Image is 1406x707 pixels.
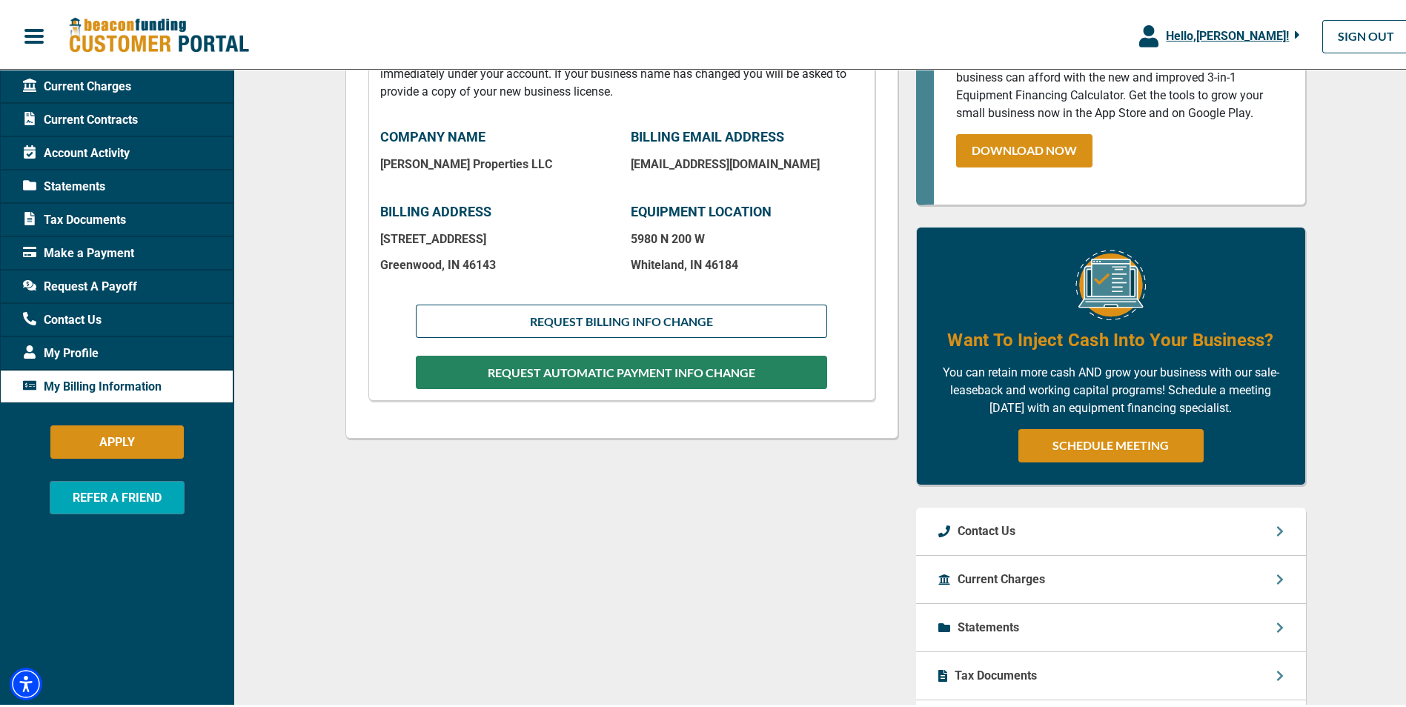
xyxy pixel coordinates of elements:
[958,520,1015,537] p: Contact Us
[631,126,863,142] p: BILLING EMAIL ADDRESS
[23,175,105,193] span: Statements
[955,664,1037,682] p: Tax Documents
[23,308,102,326] span: Contact Us
[50,478,185,511] button: REFER A FRIEND
[380,44,863,98] p: All Billing information requests will be reviewed by your Account Manager and not reflected immed...
[1075,247,1146,317] img: Equipment Financing Online Image
[380,255,613,269] p: Greenwood , IN 46143
[631,154,863,168] p: [EMAIL_ADDRESS][DOMAIN_NAME]
[947,325,1273,350] h4: Want To Inject Cash Into Your Business?
[380,201,613,217] p: BILLING ADDRESS
[23,142,130,159] span: Account Activity
[939,361,1283,414] p: You can retain more cash AND grow your business with our sale-leaseback and working capital progr...
[956,48,1283,119] p: Take the guesswork out. Determine how much equipment your business can afford with the new and im...
[23,75,131,93] span: Current Charges
[631,229,863,243] p: 5980 N 200 W
[958,568,1045,585] p: Current Charges
[23,208,126,226] span: Tax Documents
[23,108,138,126] span: Current Contracts
[23,342,99,359] span: My Profile
[416,302,826,335] button: REQUEST BILLING INFO CHANGE
[416,353,826,386] button: REQUEST AUTOMATIC PAYMENT INFO CHANGE
[631,255,863,269] p: Whiteland , IN 46184
[631,201,863,217] p: EQUIPMENT LOCATION
[23,275,137,293] span: Request A Payoff
[956,131,1092,165] a: DOWNLOAD NOW
[380,229,613,243] p: [STREET_ADDRESS]
[380,126,613,142] p: COMPANY NAME
[10,665,42,697] div: Accessibility Menu
[1166,26,1289,40] span: Hello, [PERSON_NAME] !
[50,422,184,456] button: APPLY
[23,242,134,259] span: Make a Payment
[23,375,162,393] span: My Billing Information
[1018,426,1204,459] a: SCHEDULE MEETING
[380,154,613,168] p: [PERSON_NAME] Properties LLC
[958,616,1019,634] p: Statements
[68,14,249,52] img: Beacon Funding Customer Portal Logo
